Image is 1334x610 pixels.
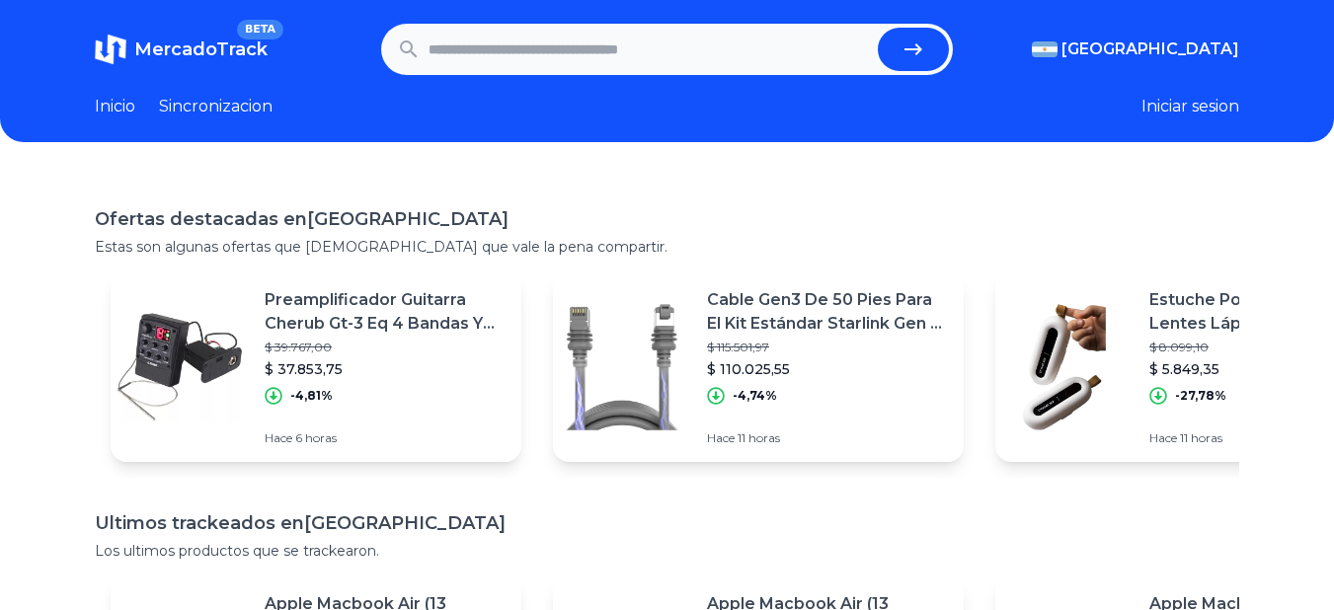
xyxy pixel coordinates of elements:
[707,340,948,355] p: $ 115.501,97
[95,541,1239,561] p: Los ultimos productos que se trackearon.
[290,388,333,404] p: -4,81%
[707,288,948,336] p: Cable Gen3 De 50 Pies Para El Kit Estándar Starlink Gen 3, E
[265,430,506,446] p: Hace 6 horas
[553,272,964,462] a: Featured imageCable Gen3 De 50 Pies Para El Kit Estándar Starlink Gen 3, E$ 115.501,97$ 110.025,5...
[159,95,273,118] a: Sincronizacion
[1032,41,1058,57] img: Argentina
[1141,95,1239,118] button: Iniciar sesion
[995,298,1134,436] img: Featured image
[95,509,1239,537] h1: Ultimos trackeados en [GEOGRAPHIC_DATA]
[95,237,1239,257] p: Estas son algunas ofertas que [DEMOGRAPHIC_DATA] que vale la pena compartir.
[265,359,506,379] p: $ 37.853,75
[733,388,777,404] p: -4,74%
[95,34,268,65] a: MercadoTrackBETA
[134,38,268,60] span: MercadoTrack
[553,298,691,436] img: Featured image
[1061,38,1239,61] span: [GEOGRAPHIC_DATA]
[111,272,521,462] a: Featured imagePreamplificador Guitarra Cherub Gt-3 Eq 4 Bandas Y Afinador$ 39.767,00$ 37.853,75-4...
[95,95,135,118] a: Inicio
[95,205,1239,233] h1: Ofertas destacadas en [GEOGRAPHIC_DATA]
[95,34,126,65] img: MercadoTrack
[1032,38,1239,61] button: [GEOGRAPHIC_DATA]
[111,298,249,436] img: Featured image
[265,288,506,336] p: Preamplificador Guitarra Cherub Gt-3 Eq 4 Bandas Y Afinador
[237,20,283,39] span: BETA
[707,359,948,379] p: $ 110.025,55
[265,340,506,355] p: $ 39.767,00
[1175,388,1226,404] p: -27,78%
[707,430,948,446] p: Hace 11 horas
